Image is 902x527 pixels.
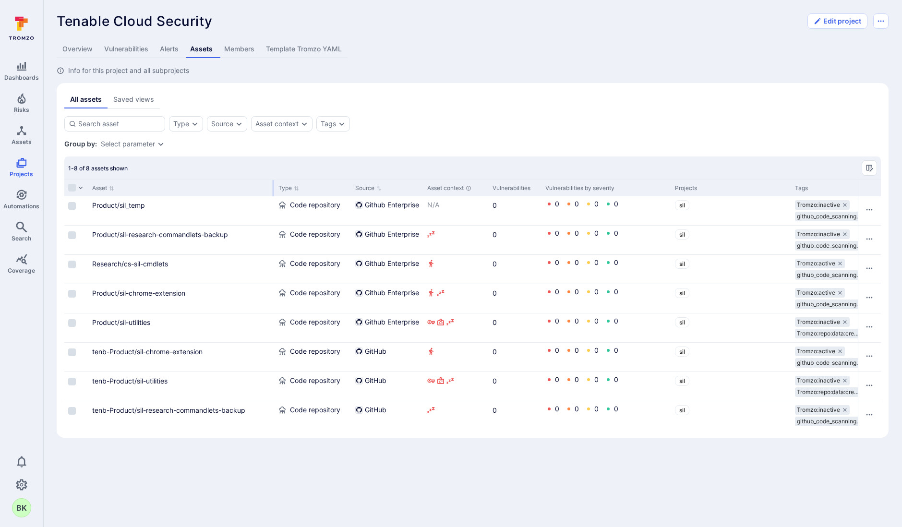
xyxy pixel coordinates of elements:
[68,231,76,239] span: Select row
[275,313,351,342] div: Cell for Type
[541,401,671,430] div: Cell for Vulnerabilities by severity
[555,258,559,266] a: 0
[290,229,340,239] span: Code repository
[365,288,419,298] span: Github Enterprise
[365,347,386,356] span: GitHub
[679,202,685,209] span: sil
[671,401,791,430] div: Cell for Projects
[423,284,489,313] div: Cell for Asset context
[862,407,877,422] button: Row actions menu
[218,40,260,58] a: Members
[68,407,76,415] span: Select row
[64,91,881,108] div: assets tabs
[290,317,340,327] span: Code repository
[427,184,485,192] div: Asset context
[275,343,351,371] div: Cell for Type
[365,405,386,415] span: GitHub
[64,284,88,313] div: Cell for selection
[423,343,489,371] div: Cell for Asset context
[351,401,423,430] div: Cell for Source
[10,170,33,178] span: Projects
[614,317,618,325] a: 0
[555,287,559,296] a: 0
[795,288,898,309] div: tags-cell-asset
[88,226,275,254] div: Cell for Asset
[92,406,245,414] a: tenb-Product/sil-research-commandlets-backup
[791,284,902,313] div: Cell for Tags
[157,140,165,148] button: Expand dropdown
[575,229,579,237] a: 0
[795,317,850,327] div: Tromzo:inactive
[489,313,541,342] div: Cell for Vulnerabilities
[797,388,859,396] span: Tromzo:repo:data:cre …
[614,258,618,266] a: 0
[493,260,497,268] a: 0
[795,387,868,397] div: Tromzo:repo:data:credential (BETA)
[365,259,419,268] span: Github Enterprise
[594,258,599,266] a: 0
[68,319,76,327] span: Select row
[795,347,845,356] div: Tromzo:active
[679,260,685,267] span: sil
[4,74,39,81] span: Dashboards
[862,231,877,247] button: Row actions menu
[493,184,538,192] div: Vulnerabilities
[795,405,850,415] div: Tromzo:inactive
[493,230,497,239] a: 0
[671,284,791,313] div: Cell for Projects
[113,95,154,104] div: Saved views
[795,317,898,338] div: tags-cell-asset
[594,287,599,296] a: 0
[14,106,29,113] span: Risks
[797,330,859,337] span: Tromzo:repo:data:cre …
[489,284,541,313] div: Cell for Vulnerabilities
[555,405,559,413] a: 0
[795,200,850,210] div: Tromzo:inactive
[795,299,871,309] div: github_code_scanning_disabled
[575,346,579,354] a: 0
[351,226,423,254] div: Cell for Source
[862,378,877,393] button: Row actions menu
[594,375,599,383] a: 0
[101,140,155,148] button: Select parameter
[275,401,351,430] div: Cell for Type
[795,200,898,221] div: tags-cell-asset
[795,229,850,239] div: Tromzo:inactive
[679,289,685,297] span: sil
[64,226,88,254] div: Cell for selection
[493,201,497,209] a: 0
[355,184,382,192] button: Sort by Source
[64,343,88,371] div: Cell for selection
[797,359,861,367] span: github_code_scanning …
[545,184,667,192] div: Vulnerabilities by severity
[858,284,881,313] div: Cell for
[68,261,76,268] span: Select row
[795,212,871,221] div: github_code_scanning_disabled
[365,317,419,327] span: Github Enterprise
[541,196,671,225] div: Cell for Vulnerabilities by severity
[493,347,497,356] a: 0
[88,313,275,342] div: Cell for Asset
[57,40,889,58] div: Project tabs
[290,288,340,298] span: Code repository
[862,261,877,276] button: Row actions menu
[858,401,881,430] div: Cell for
[92,201,145,209] a: Product/sil_temp
[795,358,871,368] div: github_code_scanning_disabled
[795,417,871,426] div: github_code_scanning_disabled
[594,346,599,354] a: 0
[12,498,31,517] button: BK
[101,140,165,148] div: grouping parameters
[427,200,485,210] p: N/A
[797,300,861,308] span: github_code_scanning …
[671,313,791,342] div: Cell for Projects
[594,317,599,325] a: 0
[614,375,618,383] a: 0
[12,138,32,145] span: Assets
[797,347,835,355] span: Tromzo:active
[675,405,689,415] a: sil
[64,313,88,342] div: Cell for selection
[614,287,618,296] a: 0
[489,196,541,225] div: Cell for Vulnerabilities
[614,229,618,237] a: 0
